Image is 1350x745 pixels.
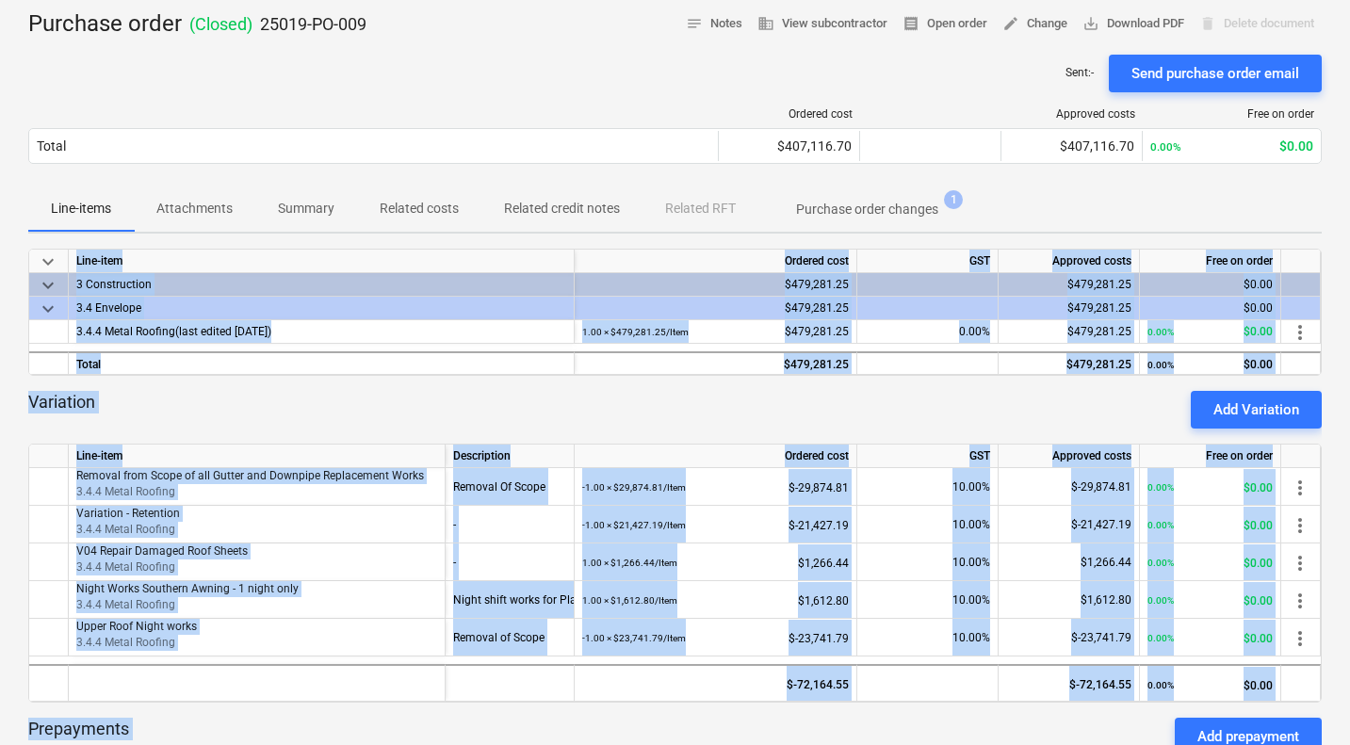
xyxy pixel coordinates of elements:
[69,250,575,273] div: Line-item
[1147,482,1174,493] small: 0.00%
[1147,468,1273,507] div: $0.00
[1006,273,1131,297] div: $479,281.25
[582,619,849,657] div: $-23,741.79
[1289,514,1311,537] span: more_vert
[1006,581,1131,619] div: $1,612.80
[857,506,999,543] div: 10.00%
[76,273,566,296] div: 3 Construction
[1006,468,1131,506] div: $-29,874.81
[575,250,857,273] div: Ordered cost
[1002,13,1067,35] span: Change
[1213,397,1299,422] div: Add Variation
[999,250,1140,273] div: Approved costs
[582,468,849,507] div: $-29,874.81
[1009,138,1134,154] div: $407,116.70
[1256,655,1350,745] iframe: Chat Widget
[51,199,111,219] p: Line-items
[857,581,999,619] div: 10.00%
[1150,138,1313,154] div: $0.00
[1065,65,1094,81] p: Sent : -
[1109,55,1322,92] button: Send purchase order email
[857,445,999,468] div: GST
[1140,250,1281,273] div: Free on order
[37,274,59,297] span: keyboard_arrow_down
[76,325,175,338] span: 3.4.4 Metal Roofing
[796,200,938,219] p: Purchase order changes
[944,190,963,209] span: 1
[278,199,334,219] p: Summary
[582,558,677,568] small: 1.00 × $1,266.44 / Item
[1006,543,1131,581] div: $1,266.44
[1147,543,1273,582] div: $0.00
[453,619,566,656] div: Removal of Scope
[726,107,853,121] div: Ordered cost
[1140,445,1281,468] div: Free on order
[76,598,175,611] span: 3.4.4 Metal Roofing
[582,506,849,544] div: $-21,427.19
[726,138,852,154] div: $407,116.70
[895,9,995,39] button: Open order
[1191,391,1322,429] button: Add Variation
[1147,666,1273,705] div: $0.00
[453,506,566,543] div: -
[757,15,774,32] span: business
[189,13,252,36] p: ( Closed )
[1006,353,1131,377] div: $479,281.25
[1147,353,1273,377] div: $0.00
[446,445,575,468] div: Description
[1147,273,1273,297] div: $0.00
[582,595,677,606] small: 1.00 × $1,612.80 / Item
[582,327,689,337] small: 1.00 × $479,281.25 / Item
[1131,61,1299,86] div: Send purchase order email
[1289,321,1311,344] span: more_vert
[857,468,999,506] div: 10.00%
[857,619,999,656] div: 10.00%
[903,13,987,35] span: Open order
[1006,320,1131,344] div: $479,281.25
[582,320,849,344] div: $479,281.25
[453,468,566,506] div: Removal Of Scope
[1289,477,1311,499] span: more_vert
[582,482,686,493] small: -1.00 × $29,874.81 / Item
[857,320,999,344] div: 0.00%
[504,199,620,219] p: Related credit notes
[1147,633,1174,643] small: 0.00%
[1289,552,1311,575] span: more_vert
[1147,595,1174,606] small: 0.00%
[999,445,1140,468] div: Approved costs
[1082,13,1184,35] span: Download PDF
[582,543,849,582] div: $1,266.44
[1009,107,1135,121] div: Approved costs
[1075,9,1192,39] button: Download PDF
[1002,15,1019,32] span: edit
[757,13,887,35] span: View subcontractor
[1147,619,1273,657] div: $0.00
[857,543,999,581] div: 10.00%
[37,251,59,273] span: keyboard_arrow_down
[69,320,575,344] div: (last edited [DATE])
[1147,320,1273,344] div: $0.00
[1147,297,1273,320] div: $0.00
[582,353,849,377] div: $479,281.25
[37,298,59,320] span: keyboard_arrow_down
[76,620,197,633] span: Upper Roof Night works
[1147,558,1174,568] small: 0.00%
[380,199,459,219] p: Related costs
[582,581,849,620] div: $1,612.80
[903,15,919,32] span: receipt
[37,138,66,154] div: Total
[156,199,233,219] p: Attachments
[1147,581,1273,620] div: $0.00
[1289,590,1311,612] span: more_vert
[76,636,175,649] span: 3.4.4 Metal Roofing
[1006,297,1131,320] div: $479,281.25
[453,581,566,619] div: Night shift works for Plant Deck
[1006,506,1131,543] div: $-21,427.19
[857,250,999,273] div: GST
[28,9,366,40] div: Purchase order
[582,520,686,530] small: -1.00 × $21,427.19 / Item
[1147,680,1174,690] small: 0.00%
[76,582,299,595] span: Night Works Southern Awning - 1 night only
[575,445,857,468] div: Ordered cost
